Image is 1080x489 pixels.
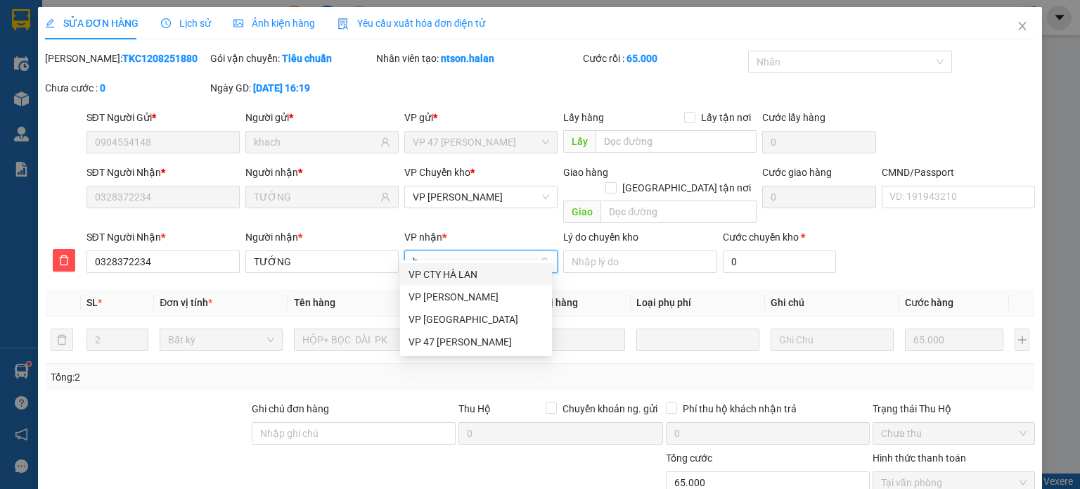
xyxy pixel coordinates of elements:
b: [DATE] 16:19 [253,82,310,94]
span: SL [86,297,98,308]
div: Người nhận [245,165,399,180]
span: VP 47 Trần Khát Chân [413,132,549,153]
span: Thu Hộ [458,403,491,414]
input: Ghi chú đơn hàng [252,422,456,445]
div: VP Hà Đông [400,308,552,331]
div: Trạng thái Thu Hộ [873,401,1035,417]
b: ntson.halan [441,53,494,64]
span: close [1017,20,1028,32]
span: Chưa thu [881,423,1027,444]
span: user [380,137,390,147]
span: Tổng cước [666,452,712,464]
div: Cước chuyển kho [723,229,837,245]
div: Chưa cước : [45,80,207,96]
th: Loại phụ phí [631,289,765,317]
label: Cước lấy hàng [762,112,825,123]
button: plus [1015,329,1029,351]
input: Dọc đường [596,130,757,153]
span: Cước hàng [905,297,953,308]
span: Lấy [563,130,596,153]
span: Ảnh kiện hàng [233,18,315,29]
div: Nhân viên tạo: [376,51,580,66]
img: icon [337,18,349,30]
input: Tên người nhận [245,250,399,273]
span: edit [45,18,55,28]
span: Yêu cầu xuất hóa đơn điện tử [337,18,486,29]
span: Giá trị hàng [526,297,578,308]
input: 0 [526,329,624,351]
input: Lý do chuyển kho [563,250,716,273]
div: VP CTY HÀ LAN [400,263,552,286]
span: clock-circle [161,18,171,28]
span: VP Hoàng Văn Thụ [413,186,549,208]
span: Lấy hàng [563,112,604,123]
button: delete [51,329,73,351]
div: Người nhận [245,229,399,245]
div: Cước rồi : [583,51,745,66]
input: SĐT người nhận [86,250,240,273]
input: Cước lấy hàng [762,131,876,153]
th: Ghi chú [765,289,899,317]
div: VP 47 [PERSON_NAME] [409,334,544,350]
span: SỬA ĐƠN HÀNG [45,18,139,29]
b: 0 [100,82,105,94]
div: SĐT Người Gửi [86,110,240,125]
label: Lý do chuyển kho [563,231,638,243]
div: Gói vận chuyển: [210,51,373,66]
div: [PERSON_NAME]: [45,51,207,66]
span: Giao [563,201,600,223]
div: Người gửi [245,110,399,125]
span: VP Chuyển kho [404,167,470,178]
div: VP 47 Trần Khát Chân [400,331,552,353]
div: VP [PERSON_NAME] [409,289,544,305]
span: Đơn vị tính [160,297,212,308]
b: Tiêu chuẩn [282,53,332,64]
span: VP nhận [404,231,442,243]
div: VP gửi [404,110,558,125]
input: Dọc đường [600,201,757,223]
span: Tên hàng [294,297,335,308]
div: SĐT Người Nhận [86,165,240,180]
span: Bất kỳ [168,329,274,350]
button: Close [1003,7,1042,46]
div: Tổng: 2 [51,369,418,385]
label: Cước giao hàng [762,167,832,178]
span: Giao hàng [563,167,608,178]
div: VP [GEOGRAPHIC_DATA] [409,312,544,327]
div: CMND/Passport [882,165,1035,180]
div: VP Hồng Hà [400,286,552,308]
span: Lấy tận nơi [695,110,757,125]
input: VD: Bàn, Ghế [294,329,417,351]
input: Tên người nhận [254,189,378,205]
span: [GEOGRAPHIC_DATA] tận nơi [617,180,757,196]
b: TKC1208251880 [122,53,198,64]
b: 65.000 [626,53,657,64]
input: Tên người gửi [254,134,378,150]
span: user [380,192,390,202]
label: Hình thức thanh toán [873,452,966,464]
label: Ghi chú đơn hàng [252,403,329,414]
button: delete [53,249,75,272]
span: picture [233,18,243,28]
div: Ngày GD: [210,80,373,96]
span: Phí thu hộ khách nhận trả [677,401,802,417]
input: Cước giao hàng [762,186,876,208]
div: SĐT Người Nhận [86,229,240,245]
div: VP CTY HÀ LAN [409,267,544,282]
span: delete [53,255,75,266]
input: Ghi Chú [771,329,894,351]
span: Lịch sử [161,18,211,29]
span: Chuyển khoản ng. gửi [557,401,663,417]
input: 0 [905,329,1003,351]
